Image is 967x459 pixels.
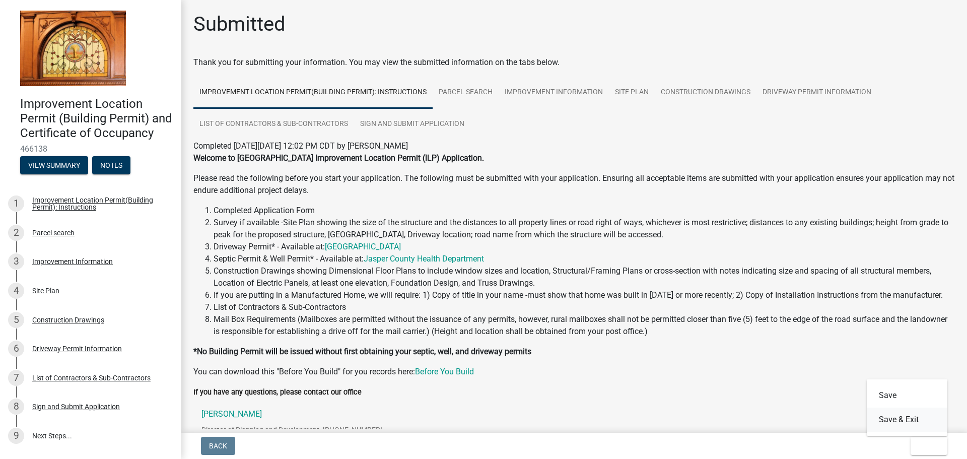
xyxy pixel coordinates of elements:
[193,153,484,163] strong: Welcome to [GEOGRAPHIC_DATA] Improvement Location Permit (ILP) Application.
[756,77,877,109] a: Driveway Permit Information
[20,144,161,154] span: 466138
[193,402,955,449] a: [PERSON_NAME]Director of Planning and Development- [PHONE_NUMBER]
[32,287,59,294] div: Site Plan
[214,241,955,253] li: Driveway Permit* - Available at:
[201,426,398,433] p: Director of Planning and Development
[32,196,165,211] div: Improvement Location Permit(Building Permit): Instructions
[201,437,235,455] button: Back
[867,383,947,408] button: Save
[8,341,24,357] div: 6
[20,156,88,174] button: View Summary
[8,399,24,415] div: 8
[193,108,354,141] a: List of Contractors & Sub-Contractors
[92,162,130,170] wm-modal-confirm: Notes
[214,289,955,301] li: If you are putting in a Manufactured Home, we will require: 1) Copy of title in your name -must s...
[919,442,933,450] span: Exit
[193,56,955,69] div: Thank you for submitting your information. You may view the submitted information on the tabs below.
[193,172,955,196] p: Please read the following before you start your application. The following must be submitted with...
[214,313,955,338] li: Mail Box Requirements (Mailboxes are permitted without the issuance of any permits, however, rura...
[214,301,955,313] li: List of Contractors & Sub-Contractors
[193,347,531,356] strong: *No Building Permit will be issued without first obtaining your septic, well, and driveway permits
[499,77,609,109] a: Improvement Information
[20,97,173,140] h4: Improvement Location Permit (Building Permit) and Certificate of Occupancy
[867,379,947,436] div: Exit
[214,217,955,241] li: Survey if available -Site Plan showing the size of the structure and the distances to all propert...
[364,254,484,264] a: Jasper County Health Department
[20,162,88,170] wm-modal-confirm: Summary
[415,367,474,376] a: Before You Build
[193,389,362,396] label: If you have any questions, please contact our office
[193,12,286,36] h1: Submitted
[655,77,756,109] a: Construction Drawings
[201,410,382,418] p: [PERSON_NAME]
[193,77,433,109] a: Improvement Location Permit(Building Permit): Instructions
[32,316,104,323] div: Construction Drawings
[32,374,151,381] div: List of Contractors & Sub-Contractors
[433,77,499,109] a: Parcel search
[32,229,75,236] div: Parcel search
[8,225,24,241] div: 2
[867,408,947,432] button: Save & Exit
[8,283,24,299] div: 4
[8,312,24,328] div: 5
[32,345,122,352] div: Driveway Permit Information
[8,253,24,270] div: 3
[209,442,227,450] span: Back
[8,370,24,386] div: 7
[354,108,470,141] a: Sign and Submit Application
[32,258,113,265] div: Improvement Information
[214,253,955,265] li: Septic Permit & Well Permit* - Available at:
[92,156,130,174] button: Notes
[32,403,120,410] div: Sign and Submit Application
[911,437,947,455] button: Exit
[609,77,655,109] a: Site Plan
[193,141,408,151] span: Completed [DATE][DATE] 12:02 PM CDT by [PERSON_NAME]
[325,242,401,251] a: [GEOGRAPHIC_DATA]
[20,11,126,86] img: Jasper County, Indiana
[214,205,955,217] li: Completed Application Form
[193,366,955,378] p: You can download this "Before You Build" for you records here:
[8,428,24,444] div: 9
[8,195,24,212] div: 1
[214,265,955,289] li: Construction Drawings showing Dimensional Floor Plans to include window sizes and location, Struc...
